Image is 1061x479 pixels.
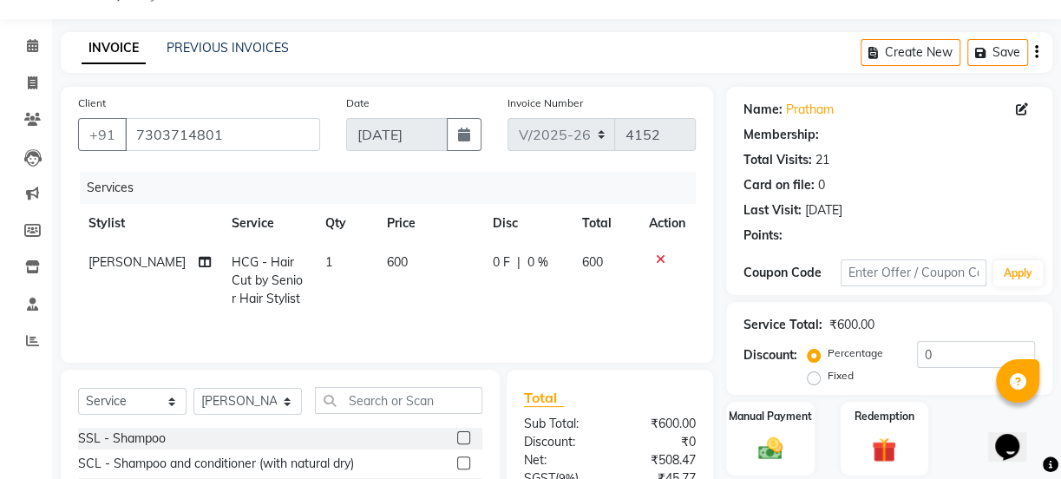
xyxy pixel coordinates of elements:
div: Coupon Code [743,264,841,282]
input: Enter Offer / Coupon Code [841,259,986,286]
div: Discount: [743,346,797,364]
button: Apply [993,260,1043,286]
div: Net: [511,451,610,469]
input: Search by Name/Mobile/Email/Code [125,118,320,151]
div: SSL - Shampoo [78,430,166,448]
th: Stylist [78,204,221,243]
a: PREVIOUS INVOICES [167,40,289,56]
a: INVOICE [82,33,146,64]
img: _gift.svg [864,435,904,465]
div: ₹508.47 [610,451,709,469]
span: 1 [325,254,332,270]
button: Create New [861,39,960,66]
label: Manual Payment [729,409,812,424]
label: Percentage [828,345,883,361]
div: ₹600.00 [610,415,709,433]
th: Disc [482,204,572,243]
button: Save [967,39,1028,66]
th: Action [639,204,696,243]
span: [PERSON_NAME] [88,254,186,270]
img: _cash.svg [750,435,790,463]
label: Invoice Number [508,95,583,111]
div: Membership: [743,126,819,144]
span: 600 [387,254,408,270]
div: ₹600.00 [829,316,874,334]
th: Price [377,204,482,243]
span: 0 % [527,253,548,272]
label: Fixed [828,368,854,384]
span: | [517,253,521,272]
div: ₹0 [610,433,709,451]
div: Sub Total: [511,415,610,433]
span: 600 [582,254,603,270]
div: Points: [743,226,783,245]
div: Services [80,172,709,204]
label: Date [346,95,370,111]
div: Card on file: [743,176,815,194]
label: Client [78,95,106,111]
span: Total [524,389,564,407]
th: Service [221,204,315,243]
div: 0 [818,176,825,194]
div: Discount: [511,433,610,451]
div: Service Total: [743,316,822,334]
label: Redemption [855,409,914,424]
th: Total [572,204,639,243]
button: +91 [78,118,127,151]
iframe: chat widget [988,410,1044,462]
div: 21 [815,151,829,169]
a: Pratham [786,101,834,119]
span: HCG - Hair Cut by Senior Hair Stylist [232,254,303,306]
span: 0 F [493,253,510,272]
div: Name: [743,101,783,119]
div: SCL - Shampoo and conditioner (with natural dry) [78,455,354,473]
div: Total Visits: [743,151,812,169]
th: Qty [315,204,377,243]
div: Last Visit: [743,201,802,220]
input: Search or Scan [315,387,482,414]
div: [DATE] [805,201,842,220]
